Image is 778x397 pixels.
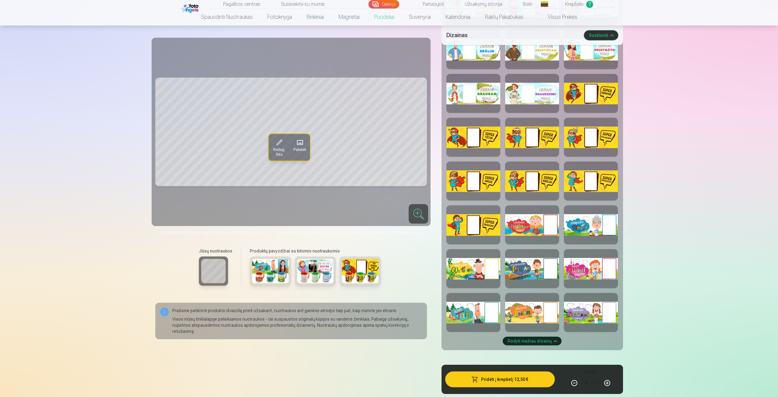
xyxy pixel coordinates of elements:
img: /fa2 [181,2,200,13]
span: 7 [586,1,593,8]
span: norėdami apkarpyti, pasukti arba pritaikyti filtrą [331,230,421,235]
span: " [299,230,301,235]
a: Fotoknyga [260,9,299,26]
a: Suvenyrai [402,9,438,26]
button: Redag. foto [268,134,290,161]
span: Spustelėkite [275,230,299,235]
h6: Produktų pavyzdžiai su kitomis nuotraukomis [247,248,383,254]
button: Rodyti mažiau dizainų [503,337,561,345]
h5: Kiekis [584,368,597,376]
span: " [329,230,331,235]
a: Visos prekės [531,9,585,26]
span: Pakeisti [293,148,306,152]
span: Redag. foto [307,230,329,235]
span: Krepšelis [565,1,584,8]
span: Spustelėkite vaizdą, kad atidarytumėte išplėstinį vaizdą [161,230,267,236]
p: Prašome patikrinti produkto išvaizdą prieš užsakant, nuotraukos ant gaminio atrodys taip pat, kai... [172,308,422,314]
div: vnt. [591,376,599,390]
h5: Dizainas [446,31,579,40]
h6: Jūsų nuotraukos [199,248,232,254]
a: Magnetai [331,9,367,26]
button: Suskleisti [584,30,618,40]
a: Raktų pakabukas [478,9,531,26]
a: Puodeliai [367,9,402,26]
a: Kalendoriai [438,9,478,26]
a: Rinkiniai [299,9,331,26]
button: Pridėti į krepšelį:12,50 € [445,371,554,387]
span: Redag. foto [272,148,286,157]
button: Pakeisti [290,134,310,161]
a: Spausdinti nuotraukas [194,9,260,26]
p: Visos mūsų tinklalapyje pateikiamos nuotraukos - tai suspaustos originalų kopijos su vandens ženk... [172,316,422,334]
